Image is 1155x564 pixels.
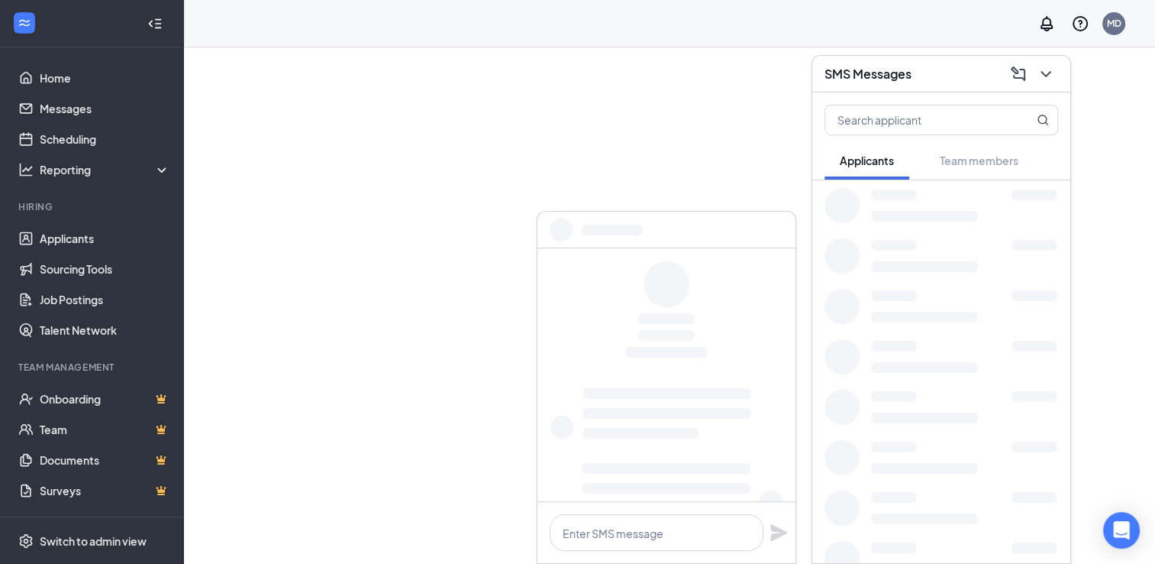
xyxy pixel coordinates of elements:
a: SurveysCrown [40,475,170,506]
a: Talent Network [40,315,170,345]
a: Messages [40,93,170,124]
a: DocumentsCrown [40,445,170,475]
a: Job Postings [40,284,170,315]
div: Switch to admin view [40,533,147,549]
svg: ComposeMessage [1009,65,1028,83]
div: Open Intercom Messenger [1103,512,1140,549]
a: OnboardingCrown [40,384,170,414]
span: Team members [940,154,1018,167]
svg: Notifications [1037,15,1056,33]
svg: QuestionInfo [1071,15,1089,33]
svg: ChevronDown [1037,65,1055,83]
button: ChevronDown [1034,62,1058,86]
div: Hiring [18,200,167,213]
input: Search applicant [825,105,1006,135]
svg: Analysis [18,162,34,177]
svg: Plane [769,523,788,542]
a: Home [40,63,170,93]
svg: MagnifyingGlass [1037,114,1049,126]
svg: Settings [18,533,34,549]
span: Applicants [840,154,894,167]
button: ComposeMessage [1006,62,1031,86]
div: Team Management [18,361,167,374]
div: MD [1107,17,1121,30]
a: TeamCrown [40,414,170,445]
a: Sourcing Tools [40,254,170,284]
svg: WorkstreamLogo [17,15,32,31]
div: Reporting [40,162,171,177]
svg: Collapse [147,16,163,31]
h3: SMS Messages [824,66,911,83]
a: Applicants [40,223,170,254]
a: Scheduling [40,124,170,154]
